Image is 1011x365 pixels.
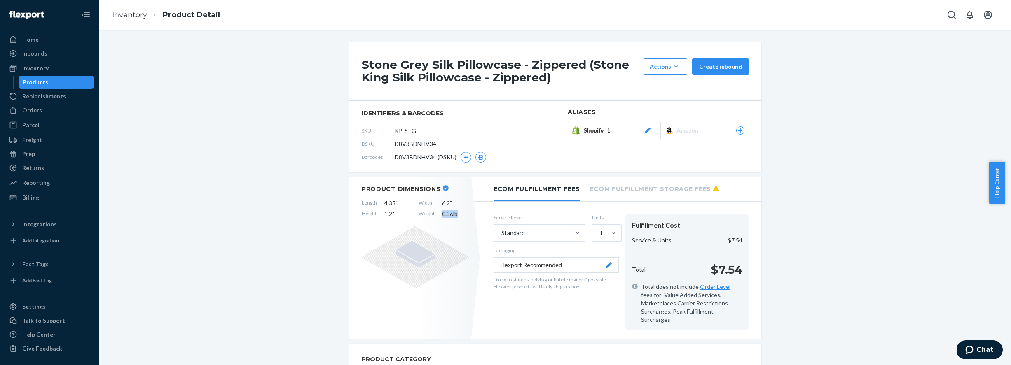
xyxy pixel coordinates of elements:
button: Create inbound [692,58,749,75]
span: 1 [607,126,611,135]
span: Amazon [676,126,702,135]
button: Flexport Recommended [494,257,619,273]
div: Integrations [22,220,57,228]
span: identifiers & barcodes [362,109,543,117]
div: Billing [22,193,39,202]
li: Ecom Fulfillment Fees [494,177,580,201]
div: Actions [650,63,681,71]
button: Close Navigation [77,7,94,23]
a: Inbounds [5,47,94,60]
div: Parcel [22,121,40,129]
a: Inventory [112,10,147,19]
button: Fast Tags [5,258,94,271]
button: Open notifications [962,7,978,23]
a: Add Fast Tag [5,274,94,287]
label: Service Level [494,214,585,221]
a: Billing [5,191,94,204]
div: Home [22,35,39,44]
p: Service & Units [632,236,672,244]
h1: Stone Grey Silk Pillowcase - Zippered (Stone King Silk Pillowcase - Zippered) [362,58,639,84]
div: Talk to Support [22,316,65,325]
span: " [396,200,398,207]
div: Give Feedback [22,344,62,353]
div: Prep [22,150,35,158]
div: Inbounds [22,49,47,58]
span: SKU [362,127,395,134]
span: Total does not include fees for: Value Added Services, Marketplaces Carrier Restrictions Surcharg... [641,283,742,324]
div: 1 [600,229,603,237]
img: Flexport logo [9,11,44,19]
a: Add Integration [5,234,94,247]
label: Units [592,214,619,221]
a: Home [5,33,94,46]
button: Talk to Support [5,314,94,327]
span: Length [362,199,377,207]
span: Weight [419,210,435,218]
a: Parcel [5,119,94,132]
span: 1.2 [384,210,411,218]
div: Replenishments [22,92,66,100]
div: Freight [22,136,42,144]
div: Products [23,78,48,86]
span: " [450,200,452,207]
span: Shopify [584,126,607,135]
div: Add Fast Tag [22,277,52,284]
p: $7.54 [711,261,742,278]
a: Returns [5,161,94,174]
li: Ecom Fulfillment Storage Fees [590,177,719,200]
p: Packaging [494,247,619,254]
a: Settings [5,300,94,313]
span: 4.35 [384,199,411,207]
div: Fast Tags [22,260,49,268]
button: Shopify1 [568,122,656,139]
iframe: Opens a widget where you can chat to one of our agents [957,340,1003,361]
a: Freight [5,133,94,146]
span: Barcodes [362,153,395,160]
a: Replenishments [5,90,94,103]
div: Orders [22,106,42,114]
div: Standard [501,229,525,237]
button: Help Center [989,162,1005,204]
span: 0.36 lb [442,210,469,218]
span: 6.2 [442,199,469,207]
a: Help Center [5,328,94,341]
p: Likely to ship in a polybag or bubble mailer if possible. Heavier products will likely ship in a ... [494,276,619,290]
p: $7.54 [728,236,742,244]
a: Prep [5,147,94,160]
a: Order Level [700,283,730,290]
input: 1 [599,229,600,237]
p: Total [632,265,646,274]
a: Inventory [5,62,94,75]
div: Returns [22,164,44,172]
div: Fulfillment Cost [632,221,742,230]
button: Amazon [660,122,749,139]
a: Products [19,76,94,89]
div: Reporting [22,179,50,187]
span: DSKU [362,140,395,147]
button: Open Search Box [943,7,960,23]
button: Integrations [5,218,94,231]
button: Open account menu [980,7,996,23]
a: Product Detail [163,10,220,19]
span: D8V3BDNHV34 (DSKU) [395,153,456,161]
div: Help Center [22,330,56,339]
span: " [392,210,394,217]
button: Actions [644,58,687,75]
h2: Aliases [568,109,749,115]
a: Orders [5,104,94,117]
div: Settings [22,302,46,311]
a: Reporting [5,176,94,189]
button: Give Feedback [5,342,94,355]
span: Width [419,199,435,207]
ol: breadcrumbs [105,3,227,27]
span: Height [362,210,377,218]
h2: Product Dimensions [362,185,441,193]
div: Inventory [22,64,49,72]
span: D8V3BDNHV34 [395,140,436,148]
div: Add Integration [22,237,59,244]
